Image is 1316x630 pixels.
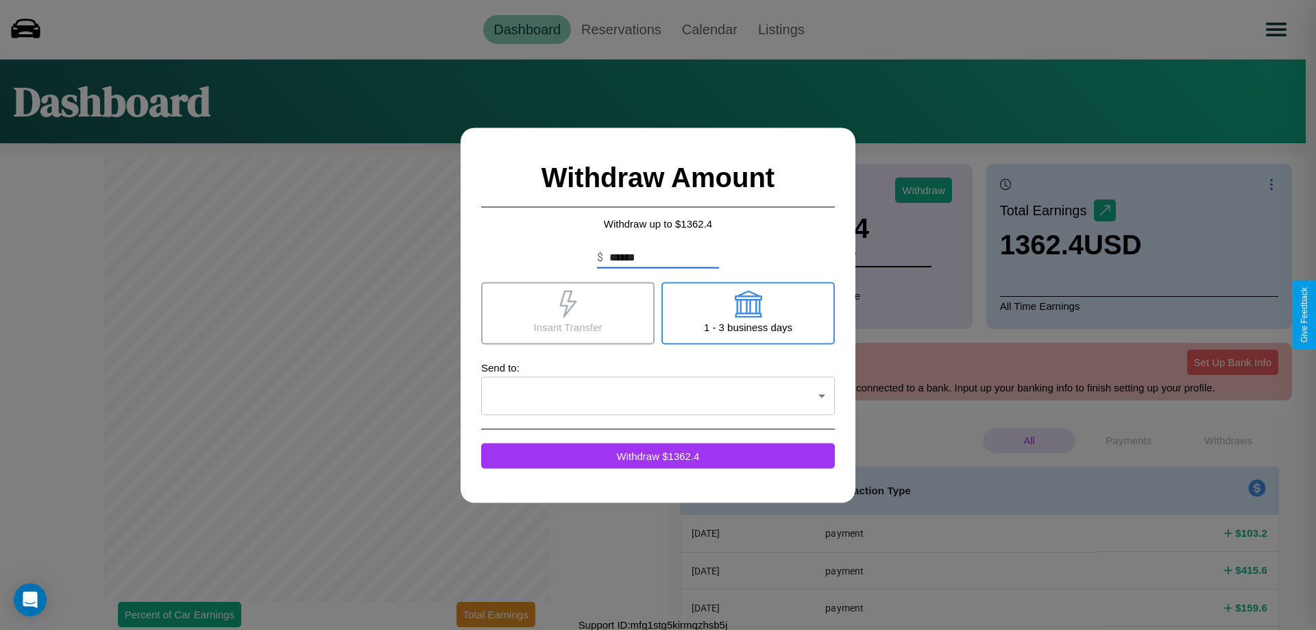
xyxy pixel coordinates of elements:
p: Withdraw up to $ 1362.4 [481,214,835,232]
div: Give Feedback [1300,287,1309,343]
p: Send to: [481,358,835,376]
p: 1 - 3 business days [704,317,792,336]
div: Open Intercom Messenger [14,583,47,616]
h2: Withdraw Amount [481,148,835,207]
p: Insant Transfer [533,317,602,336]
p: $ [597,249,603,265]
button: Withdraw $1362.4 [481,443,835,468]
